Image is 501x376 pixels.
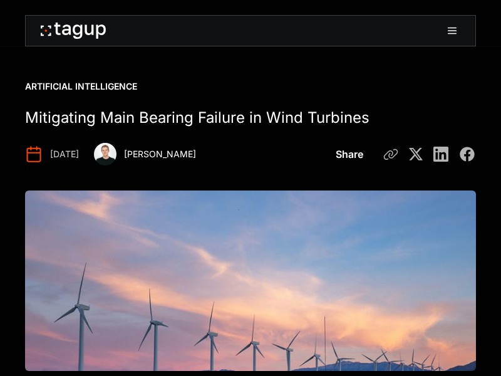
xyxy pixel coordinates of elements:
[25,108,476,128] h1: Mitigating Main Bearing Failure in Wind Turbines
[94,143,116,165] img: Sam McCormick
[336,147,363,162] div: Share
[25,191,476,371] img: wind farm at sunset
[124,148,196,160] div: [PERSON_NAME]
[50,148,79,160] div: [DATE]
[25,80,137,93] div: Artificial Intelligence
